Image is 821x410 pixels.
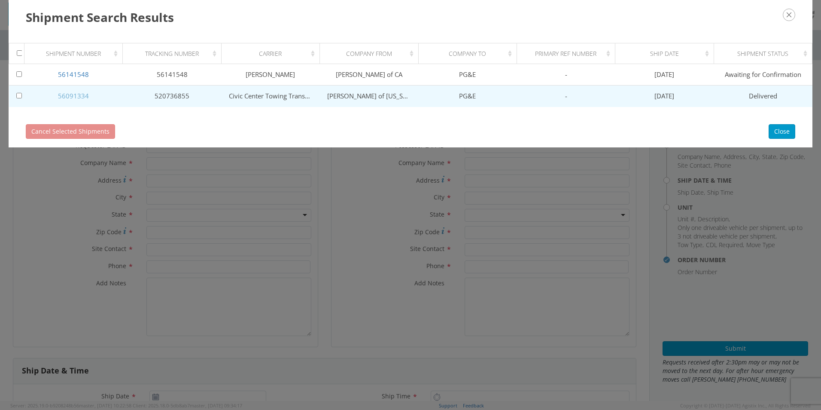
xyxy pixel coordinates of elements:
div: Company To [426,49,514,58]
span: Delivered [749,92,777,100]
button: Cancel Selected Shipments [26,124,115,139]
td: - [517,64,615,86]
td: [PERSON_NAME] [221,64,319,86]
button: Close [769,124,795,139]
td: [PERSON_NAME] of CA [320,64,418,86]
td: PG&E [418,86,517,107]
td: PG&E [418,64,517,86]
div: Tracking Number [131,49,219,58]
div: Primary Ref Number [524,49,612,58]
td: - [517,86,615,107]
a: 56141548 [58,70,89,79]
span: Cancel Selected Shipments [31,127,109,135]
td: 56141548 [123,64,221,86]
td: 520736855 [123,86,221,107]
div: Shipment Number [32,49,120,58]
div: Company From [328,49,416,58]
div: Shipment Status [721,49,809,58]
span: Awaiting for Confirmation [725,70,801,79]
h3: Shipment Search Results [26,9,795,26]
div: Ship Date [623,49,711,58]
td: [PERSON_NAME] of [US_STATE] [320,86,418,107]
span: [DATE] [654,70,674,79]
a: 56091334 [58,92,89,100]
td: Civic Center Towing Transport and Road Service [221,86,319,107]
div: Carrier [229,49,317,58]
span: [DATE] [654,92,674,100]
